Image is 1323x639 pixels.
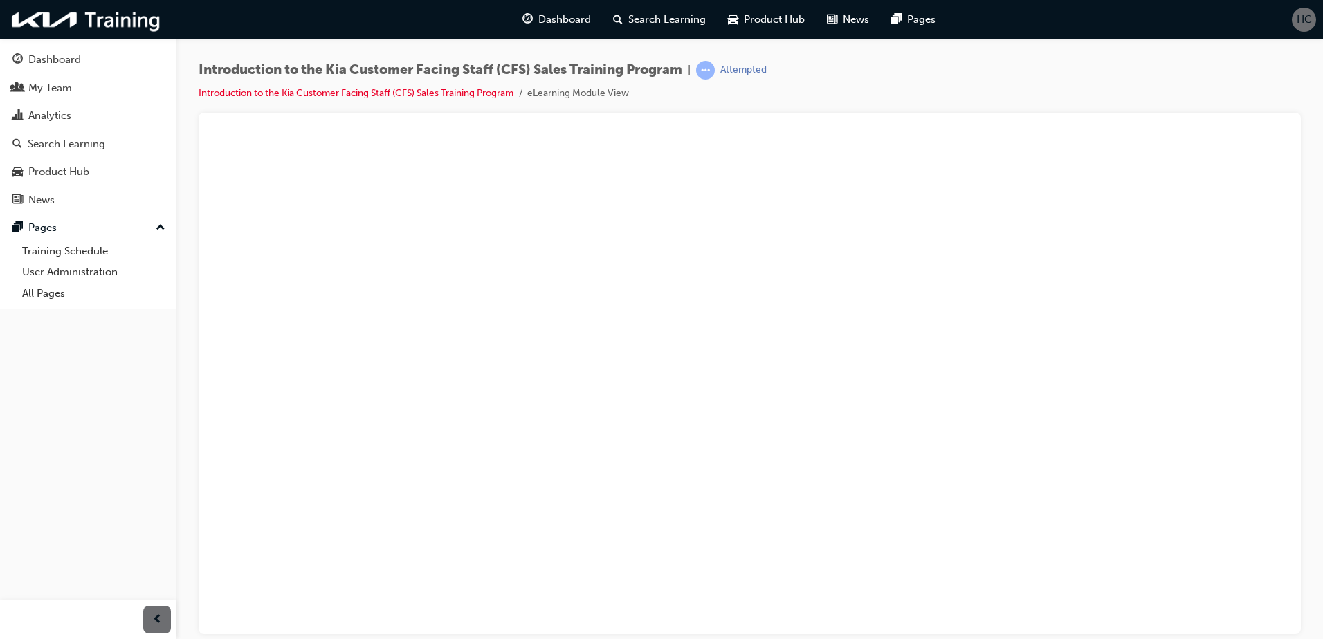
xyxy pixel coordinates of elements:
span: HC [1297,12,1312,28]
span: Introduction to the Kia Customer Facing Staff (CFS) Sales Training Program [199,62,682,78]
a: search-iconSearch Learning [602,6,717,34]
div: My Team [28,80,72,96]
span: car-icon [728,11,738,28]
span: | [688,62,691,78]
span: prev-icon [152,611,163,629]
span: people-icon [12,82,23,95]
li: eLearning Module View [527,86,629,102]
div: Pages [28,220,57,236]
a: pages-iconPages [880,6,947,34]
div: News [28,192,55,208]
a: Analytics [6,103,171,129]
button: DashboardMy TeamAnalyticsSearch LearningProduct HubNews [6,44,171,215]
span: car-icon [12,166,23,178]
span: Product Hub [744,12,805,28]
a: News [6,187,171,213]
span: search-icon [613,11,623,28]
div: Product Hub [28,164,89,180]
a: guage-iconDashboard [511,6,602,34]
span: News [843,12,869,28]
div: Search Learning [28,136,105,152]
div: Attempted [720,64,767,77]
button: Pages [6,215,171,241]
span: pages-icon [12,222,23,234]
span: Dashboard [538,12,591,28]
div: Analytics [28,108,71,124]
span: guage-icon [522,11,533,28]
a: Training Schedule [17,241,171,262]
span: pages-icon [891,11,902,28]
div: Dashboard [28,52,81,68]
img: kia-training [7,6,166,34]
span: chart-icon [12,110,23,122]
a: Search Learning [6,131,171,157]
span: news-icon [827,11,837,28]
span: Search Learning [628,12,706,28]
a: My Team [6,75,171,101]
span: learningRecordVerb_ATTEMPT-icon [696,61,715,80]
span: search-icon [12,138,22,151]
button: HC [1292,8,1316,32]
a: User Administration [17,261,171,283]
a: car-iconProduct Hub [717,6,816,34]
span: news-icon [12,194,23,207]
span: up-icon [156,219,165,237]
a: All Pages [17,283,171,304]
span: guage-icon [12,54,23,66]
a: Dashboard [6,47,171,73]
a: Introduction to the Kia Customer Facing Staff (CFS) Sales Training Program [199,87,513,99]
a: news-iconNews [816,6,880,34]
span: Pages [907,12,936,28]
a: Product Hub [6,159,171,185]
